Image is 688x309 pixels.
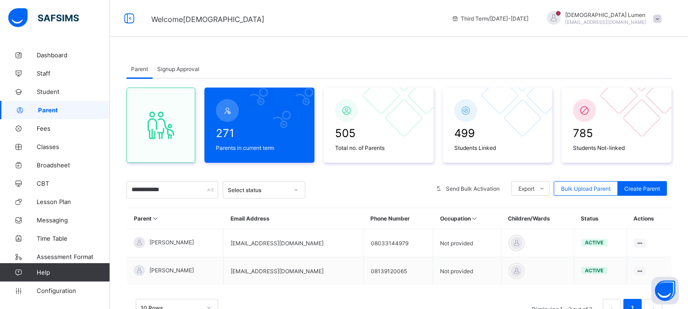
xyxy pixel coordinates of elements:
[363,257,433,285] td: 08139120065
[37,198,110,205] span: Lesson Plan
[446,185,500,192] span: Send Bulk Activation
[216,144,303,151] span: Parents in current term
[565,19,646,25] span: [EMAIL_ADDRESS][DOMAIN_NAME]
[37,143,110,150] span: Classes
[216,127,303,140] span: 271
[37,161,110,169] span: Broadsheet
[565,11,646,18] span: [DEMOGRAPHIC_DATA] Lumen
[37,287,110,294] span: Configuration
[37,180,110,187] span: CBT
[363,229,433,257] td: 08033144979
[149,267,194,274] span: [PERSON_NAME]
[518,185,534,192] span: Export
[451,15,528,22] span: session/term information
[335,144,422,151] span: Total no. of Parents
[573,127,660,140] span: 785
[37,253,110,260] span: Assessment Format
[8,8,79,28] img: safsims
[127,208,224,229] th: Parent
[224,229,363,257] td: [EMAIL_ADDRESS][DOMAIN_NAME]
[38,106,110,114] span: Parent
[585,239,604,246] span: active
[152,215,160,222] i: Sort in Ascending Order
[224,257,363,285] td: [EMAIL_ADDRESS][DOMAIN_NAME]
[433,208,501,229] th: Occupation
[651,277,679,304] button: Open asap
[574,208,627,229] th: Status
[561,185,611,192] span: Bulk Upload Parent
[363,208,433,229] th: Phone Number
[149,239,194,246] span: [PERSON_NAME]
[573,144,660,151] span: Students Not-linked
[454,127,541,140] span: 499
[157,66,199,72] span: Signup Approval
[454,144,541,151] span: Students Linked
[501,208,574,229] th: Children/Wards
[37,269,110,276] span: Help
[433,229,501,257] td: Not provided
[335,127,422,140] span: 505
[151,15,264,24] span: Welcome [DEMOGRAPHIC_DATA]
[37,216,110,224] span: Messaging
[471,215,479,222] i: Sort in Ascending Order
[228,187,288,193] div: Select status
[131,66,148,72] span: Parent
[585,267,604,274] span: active
[224,208,363,229] th: Email Address
[538,11,666,26] div: SanctusLumen
[37,235,110,242] span: Time Table
[37,88,110,95] span: Student
[37,70,110,77] span: Staff
[37,51,110,59] span: Dashboard
[433,257,501,285] td: Not provided
[37,125,110,132] span: Fees
[627,208,671,229] th: Actions
[624,185,660,192] span: Create Parent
